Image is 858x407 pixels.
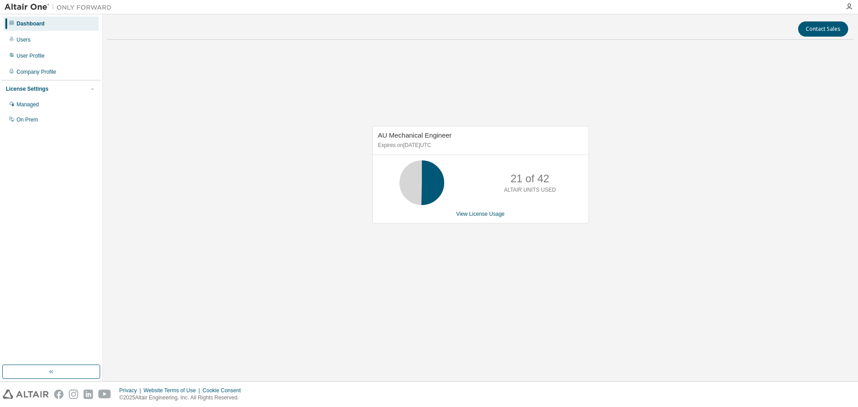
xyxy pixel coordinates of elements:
[798,21,848,37] button: Contact Sales
[3,390,49,399] img: altair_logo.svg
[17,52,45,59] div: User Profile
[119,394,246,402] p: © 2025 Altair Engineering, Inc. All Rights Reserved.
[6,85,48,92] div: License Settings
[143,387,202,394] div: Website Terms of Use
[69,390,78,399] img: instagram.svg
[510,171,549,186] p: 21 of 42
[504,186,556,194] p: ALTAIR UNITS USED
[456,211,505,217] a: View License Usage
[98,390,111,399] img: youtube.svg
[17,20,45,27] div: Dashboard
[17,68,56,76] div: Company Profile
[119,387,143,394] div: Privacy
[17,101,39,108] div: Managed
[4,3,116,12] img: Altair One
[54,390,63,399] img: facebook.svg
[17,116,38,123] div: On Prem
[202,387,246,394] div: Cookie Consent
[378,131,452,139] span: AU Mechanical Engineer
[378,142,581,149] p: Expires on [DATE] UTC
[17,36,30,43] div: Users
[84,390,93,399] img: linkedin.svg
